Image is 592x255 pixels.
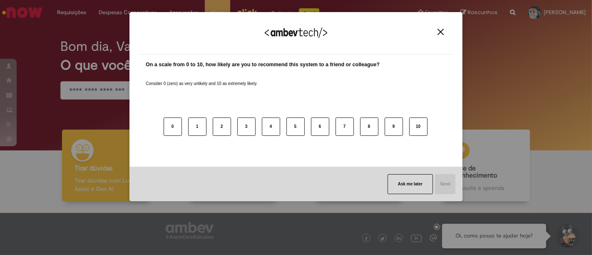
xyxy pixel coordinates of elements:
[336,117,354,136] button: 7
[146,61,380,69] label: On a scale from 0 to 10, how likely are you to recommend this system to a friend or colleague?
[438,29,444,35] img: Close
[262,117,280,136] button: 4
[146,71,257,87] label: Consider 0 (zero) as very unlikely and 10 as extremely likely.
[237,117,256,136] button: 3
[409,117,428,136] button: 10
[385,117,403,136] button: 9
[286,117,305,136] button: 5
[265,27,327,38] img: Logo Ambevtech
[435,28,446,35] button: Close
[164,117,182,136] button: 0
[311,117,329,136] button: 6
[213,117,231,136] button: 2
[188,117,206,136] button: 1
[388,174,433,194] button: Ask me later
[360,117,378,136] button: 8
